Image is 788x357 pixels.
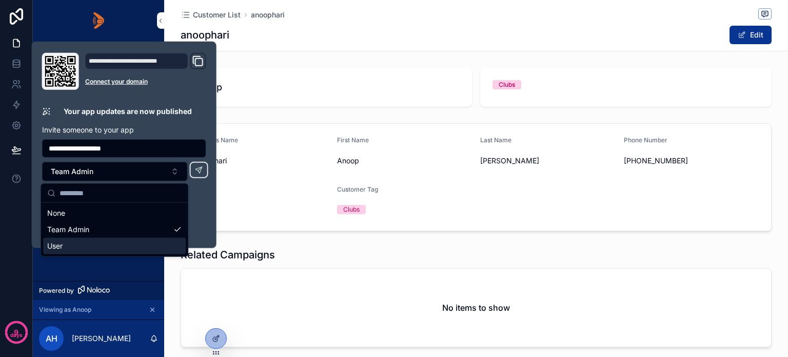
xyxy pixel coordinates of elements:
[93,12,104,29] img: App logo
[14,327,18,337] p: 9
[43,205,186,221] div: None
[181,10,241,20] a: Customer List
[47,241,63,251] span: User
[42,162,188,181] button: Select Button
[42,125,206,135] p: Invite someone to your app
[624,136,667,144] span: Phone Number
[337,136,369,144] span: First Name
[337,185,378,193] span: Customer Tag
[730,26,772,44] button: Edit
[442,302,510,314] h2: No items to show
[39,287,74,295] span: Powered by
[85,78,206,86] a: Connect your domain
[480,136,511,144] span: Last Name
[72,333,131,344] p: [PERSON_NAME]
[47,224,89,235] span: Team Admin
[343,205,360,214] div: Clubs
[193,156,329,166] span: anoophari
[51,166,93,177] span: Team Admin
[624,156,759,166] span: [PHONE_NUMBER]
[39,306,91,314] span: Viewing as Anoop
[193,80,460,95] span: Anoop
[64,106,192,117] p: Your app updates are now published
[251,10,285,20] a: anoophari
[193,10,241,20] span: Customer List
[480,156,616,166] span: [PERSON_NAME]
[337,156,472,166] span: Anoop
[85,53,206,90] div: Domain and Custom Link
[181,248,275,262] h1: Related Campaigns
[181,28,229,42] h1: anoophari
[499,80,515,89] div: Clubs
[33,41,164,245] div: scrollable content
[10,331,23,340] p: days
[46,332,57,345] span: AH
[41,203,188,256] div: Suggestions
[33,281,164,300] a: Powered by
